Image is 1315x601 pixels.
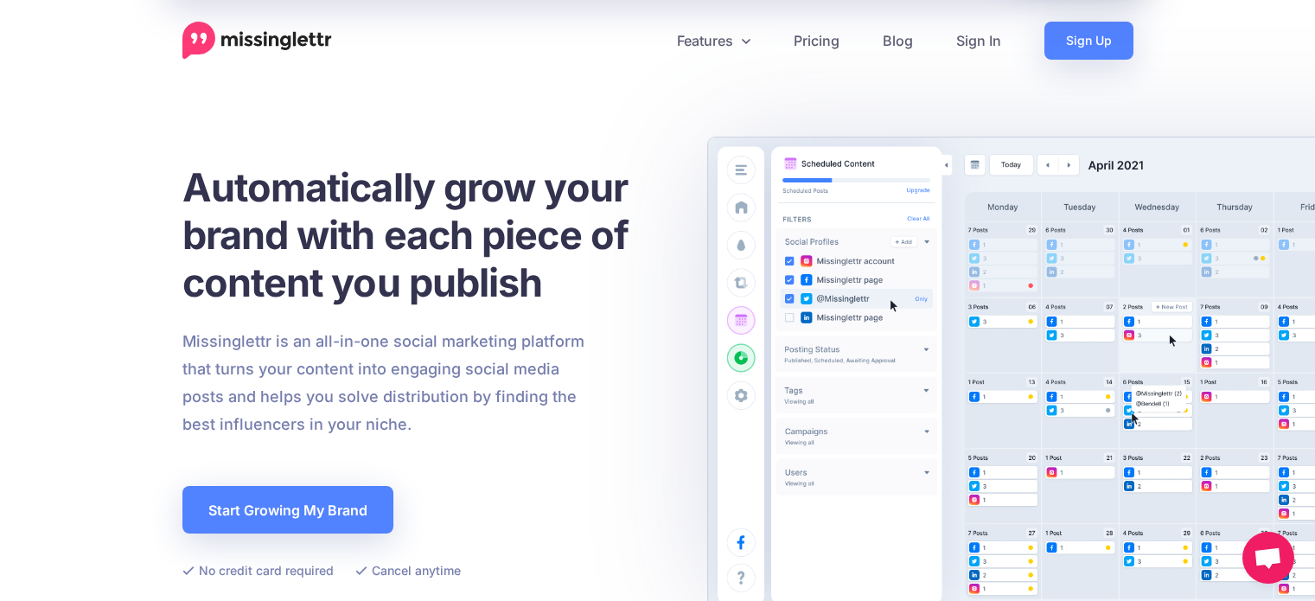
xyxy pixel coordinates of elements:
[182,22,332,60] a: Home
[861,22,935,60] a: Blog
[655,22,772,60] a: Features
[935,22,1023,60] a: Sign In
[1044,22,1133,60] a: Sign Up
[182,559,334,581] li: No credit card required
[355,559,461,581] li: Cancel anytime
[182,163,671,306] h1: Automatically grow your brand with each piece of content you publish
[1242,532,1294,584] a: Chat öffnen
[772,22,861,60] a: Pricing
[182,486,393,534] a: Start Growing My Brand
[182,328,585,438] p: Missinglettr is an all-in-one social marketing platform that turns your content into engaging soc...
